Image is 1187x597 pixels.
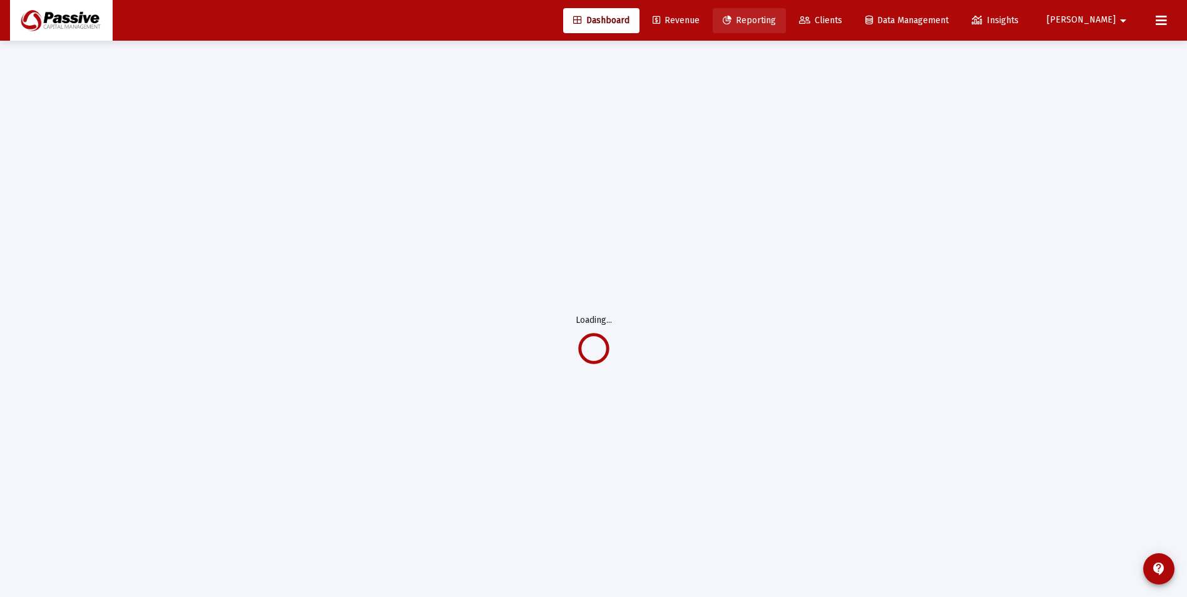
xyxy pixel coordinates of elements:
a: Insights [962,8,1029,33]
mat-icon: contact_support [1151,561,1166,576]
span: Clients [799,15,842,26]
button: [PERSON_NAME] [1032,8,1146,33]
a: Data Management [855,8,959,33]
a: Revenue [643,8,710,33]
mat-icon: arrow_drop_down [1116,8,1131,33]
span: Reporting [723,15,776,26]
span: [PERSON_NAME] [1047,15,1116,26]
span: Dashboard [573,15,629,26]
a: Reporting [713,8,786,33]
span: Insights [972,15,1019,26]
a: Clients [789,8,852,33]
img: Dashboard [19,8,103,33]
span: Data Management [865,15,949,26]
a: Dashboard [563,8,639,33]
span: Revenue [653,15,700,26]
